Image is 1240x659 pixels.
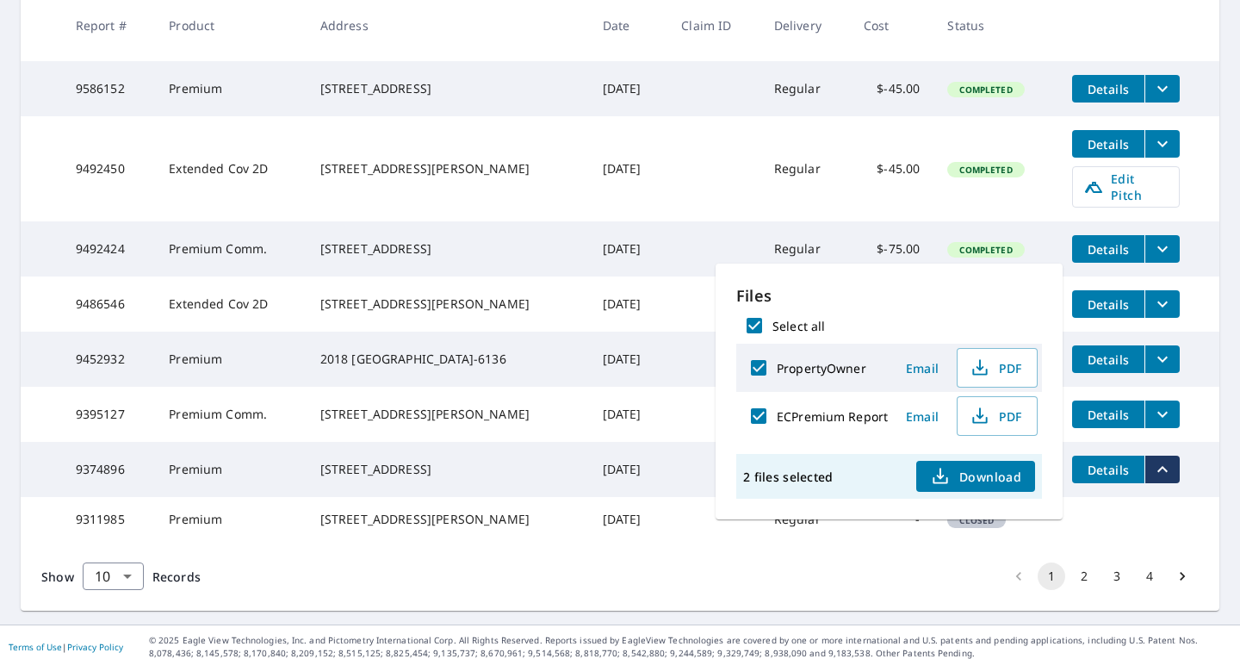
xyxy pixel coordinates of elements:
[62,497,156,542] td: 9311985
[9,641,62,653] a: Terms of Use
[155,221,306,277] td: Premium Comm.
[155,442,306,497] td: Premium
[743,469,833,485] p: 2 files selected
[850,116,934,221] td: $-45.00
[589,387,668,442] td: [DATE]
[1082,407,1134,423] span: Details
[320,351,575,368] div: 2018 [GEOGRAPHIC_DATA]-6136
[1072,235,1144,263] button: detailsBtn-9492424
[949,164,1022,176] span: Completed
[895,403,950,430] button: Email
[1082,241,1134,258] span: Details
[1144,345,1180,373] button: filesDropdownBtn-9452932
[902,360,943,376] span: Email
[1072,290,1144,318] button: detailsBtn-9486546
[1002,563,1199,590] nav: pagination navigation
[155,387,306,442] td: Premium Comm.
[62,61,156,116] td: 9586152
[1082,296,1134,313] span: Details
[155,61,306,116] td: Premium
[1169,563,1196,590] button: Go to next page
[1072,401,1144,428] button: detailsBtn-9395127
[1072,456,1144,483] button: detailsBtn-9374896
[62,221,156,277] td: 9492424
[777,360,866,376] label: PropertyOwner
[760,116,850,221] td: Regular
[41,569,74,585] span: Show
[1136,563,1163,590] button: Go to page 4
[957,396,1038,436] button: PDF
[1072,166,1180,208] a: Edit Pitch
[62,332,156,387] td: 9452932
[850,497,934,542] td: -
[902,408,943,425] span: Email
[760,497,850,542] td: Regular
[1144,75,1180,103] button: filesDropdownBtn-9586152
[1082,351,1134,368] span: Details
[9,642,123,652] p: |
[589,61,668,116] td: [DATE]
[155,332,306,387] td: Premium
[589,497,668,542] td: [DATE]
[320,240,575,258] div: [STREET_ADDRESS]
[949,84,1022,96] span: Completed
[930,466,1021,487] span: Download
[67,641,123,653] a: Privacy Policy
[1072,130,1144,158] button: detailsBtn-9492450
[850,61,934,116] td: $-45.00
[1072,345,1144,373] button: detailsBtn-9452932
[155,116,306,221] td: Extended Cov 2D
[760,221,850,277] td: Regular
[777,408,888,425] label: ECPremium Report
[589,221,668,277] td: [DATE]
[155,277,306,332] td: Extended Cov 2D
[62,277,156,332] td: 9486546
[589,332,668,387] td: [DATE]
[589,116,668,221] td: [DATE]
[772,318,825,334] label: Select all
[62,387,156,442] td: 9395127
[62,116,156,221] td: 9492450
[1038,563,1065,590] button: page 1
[589,277,668,332] td: [DATE]
[320,160,575,177] div: [STREET_ADDRESS][PERSON_NAME]
[1083,171,1169,203] span: Edit Pitch
[760,61,850,116] td: Regular
[957,348,1038,388] button: PDF
[1082,136,1134,152] span: Details
[320,461,575,478] div: [STREET_ADDRESS]
[1144,235,1180,263] button: filesDropdownBtn-9492424
[1082,81,1134,97] span: Details
[1144,130,1180,158] button: filesDropdownBtn-9492450
[320,511,575,528] div: [STREET_ADDRESS][PERSON_NAME]
[320,295,575,313] div: [STREET_ADDRESS][PERSON_NAME]
[152,569,201,585] span: Records
[1103,563,1131,590] button: Go to page 3
[949,244,1022,256] span: Completed
[1144,401,1180,428] button: filesDropdownBtn-9395127
[62,442,156,497] td: 9374896
[155,497,306,542] td: Premium
[916,461,1035,492] button: Download
[1082,462,1134,478] span: Details
[850,221,934,277] td: $-75.00
[83,552,144,600] div: 10
[949,514,1004,526] span: Closed
[1070,563,1098,590] button: Go to page 2
[1072,75,1144,103] button: detailsBtn-9586152
[589,442,668,497] td: [DATE]
[968,357,1023,378] span: PDF
[968,406,1023,426] span: PDF
[1144,456,1180,483] button: filesDropdownBtn-9374896
[320,80,575,97] div: [STREET_ADDRESS]
[895,355,950,382] button: Email
[83,563,144,590] div: Show 10 records
[736,284,1042,308] p: Files
[320,406,575,423] div: [STREET_ADDRESS][PERSON_NAME]
[1144,290,1180,318] button: filesDropdownBtn-9486546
